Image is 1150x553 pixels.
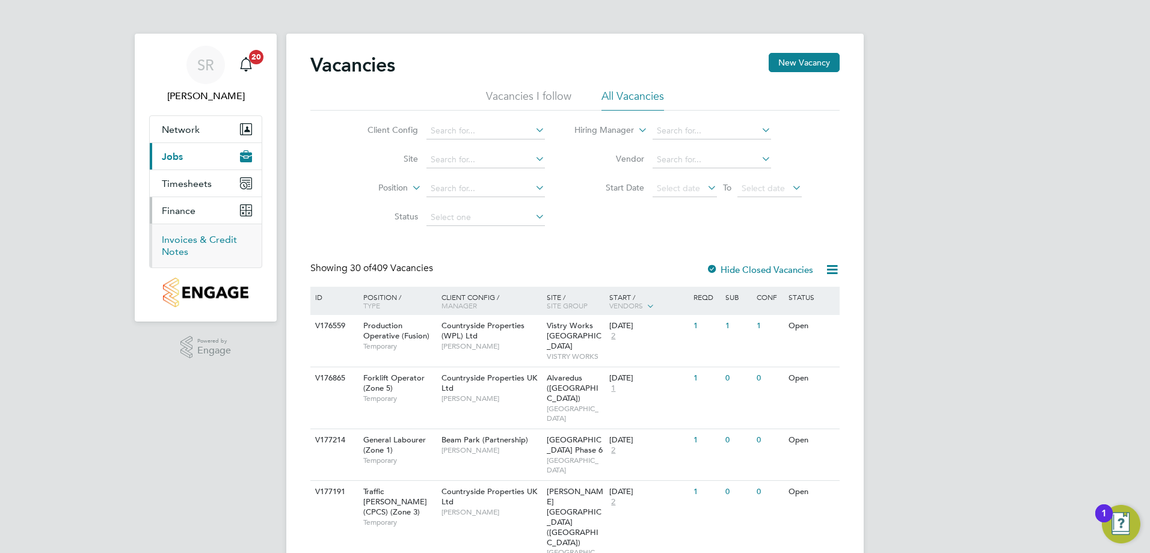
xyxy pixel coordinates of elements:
[363,341,435,351] span: Temporary
[547,456,604,474] span: [GEOGRAPHIC_DATA]
[609,445,617,456] span: 2
[722,429,754,451] div: 0
[363,301,380,310] span: Type
[363,394,435,403] span: Temporary
[722,481,754,503] div: 0
[312,287,354,307] div: ID
[786,287,838,307] div: Status
[363,486,427,517] span: Traffic [PERSON_NAME] (CPCS) (Zone 3)
[547,404,604,423] span: [GEOGRAPHIC_DATA]
[441,320,524,341] span: Countryside Properties (WPL) Ltd
[441,435,528,445] span: Beam Park (Partnership)
[441,341,541,351] span: [PERSON_NAME]
[609,301,643,310] span: Vendors
[544,287,607,316] div: Site /
[690,315,722,337] div: 1
[575,182,644,193] label: Start Date
[547,373,598,403] span: Alvaredus ([GEOGRAPHIC_DATA])
[426,151,545,168] input: Search for...
[150,224,262,267] div: Finance
[310,262,435,275] div: Showing
[722,315,754,337] div: 1
[149,278,262,307] a: Go to home page
[149,89,262,103] span: Sophie Rollinson
[162,151,183,162] span: Jobs
[690,481,722,503] div: 1
[609,383,617,394] span: 1
[609,497,617,507] span: 2
[162,124,200,135] span: Network
[606,287,690,317] div: Start /
[565,124,634,136] label: Hiring Manager
[486,89,571,111] li: Vacancies I follow
[786,481,838,503] div: Open
[575,153,644,164] label: Vendor
[1101,513,1107,529] div: 1
[441,507,541,517] span: [PERSON_NAME]
[609,373,687,383] div: [DATE]
[754,429,785,451] div: 0
[197,57,214,73] span: SR
[441,373,537,393] span: Countryside Properties UK Ltd
[339,182,408,194] label: Position
[754,481,785,503] div: 0
[609,435,687,445] div: [DATE]
[354,287,438,316] div: Position /
[249,50,263,64] span: 20
[350,262,433,274] span: 409 Vacancies
[135,34,277,322] nav: Main navigation
[363,518,435,527] span: Temporary
[150,143,262,170] button: Jobs
[1102,505,1140,543] button: Open Resource Center, 1 new notification
[162,205,195,216] span: Finance
[426,180,545,197] input: Search for...
[722,367,754,390] div: 0
[150,116,262,142] button: Network
[657,183,700,194] span: Select date
[426,209,545,226] input: Select one
[754,287,785,307] div: Conf
[312,367,354,390] div: V176865
[349,153,418,164] label: Site
[363,320,429,341] span: Production Operative (Fusion)
[426,123,545,139] input: Search for...
[441,394,541,403] span: [PERSON_NAME]
[312,481,354,503] div: V177191
[363,456,435,465] span: Temporary
[706,264,813,275] label: Hide Closed Vacancies
[162,234,237,257] a: Invoices & Credit Notes
[312,315,354,337] div: V176559
[547,320,601,351] span: Vistry Works [GEOGRAPHIC_DATA]
[150,170,262,197] button: Timesheets
[786,315,838,337] div: Open
[719,180,735,195] span: To
[601,89,664,111] li: All Vacancies
[609,487,687,497] div: [DATE]
[441,301,477,310] span: Manager
[350,262,372,274] span: 30 of
[690,429,722,451] div: 1
[441,486,537,507] span: Countryside Properties UK Ltd
[349,124,418,135] label: Client Config
[690,367,722,390] div: 1
[742,183,785,194] span: Select date
[180,336,232,359] a: Powered byEngage
[310,53,395,77] h2: Vacancies
[438,287,544,316] div: Client Config /
[363,435,426,455] span: General Labourer (Zone 1)
[653,123,771,139] input: Search for...
[441,445,541,455] span: [PERSON_NAME]
[363,373,425,393] span: Forklift Operator (Zone 5)
[197,336,231,346] span: Powered by
[312,429,354,451] div: V177214
[162,178,212,189] span: Timesheets
[609,321,687,331] div: [DATE]
[349,211,418,222] label: Status
[547,435,603,455] span: [GEOGRAPHIC_DATA] Phase 6
[786,367,838,390] div: Open
[149,46,262,103] a: SR[PERSON_NAME]
[163,278,248,307] img: countryside-properties-logo-retina.png
[197,346,231,356] span: Engage
[653,151,771,168] input: Search for...
[547,301,588,310] span: Site Group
